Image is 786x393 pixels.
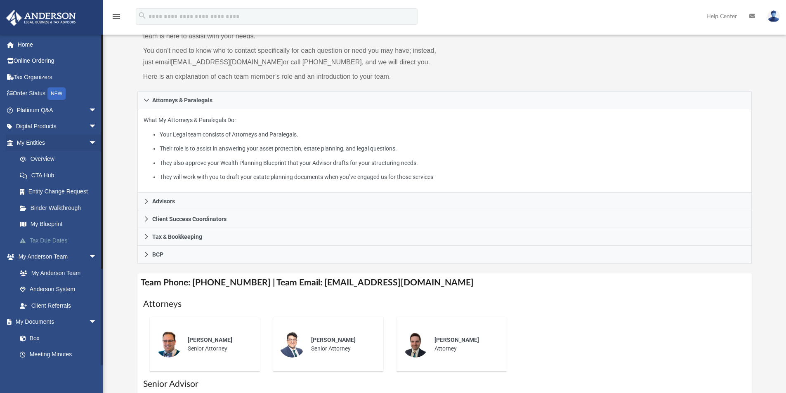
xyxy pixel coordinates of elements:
a: BCP [137,246,752,264]
a: Tax Organizers [6,69,109,85]
a: Tax Due Dates [12,232,109,249]
a: Online Ordering [6,53,109,69]
p: What My Attorneys & Paralegals Do: [144,115,746,182]
a: menu [111,16,121,21]
a: Anderson System [12,281,105,298]
a: Client Success Coordinators [137,210,752,228]
a: My Anderson Teamarrow_drop_down [6,249,105,265]
a: My Blueprint [12,216,105,233]
span: Advisors [152,198,175,204]
div: Senior Attorney [182,330,254,359]
span: Client Success Coordinators [152,216,227,222]
li: They will work with you to draft your estate planning documents when you’ve engaged us for those ... [160,172,746,182]
span: [PERSON_NAME] [434,337,479,343]
p: Here is an explanation of each team member’s role and an introduction to your team. [143,71,439,82]
a: Entity Change Request [12,184,109,200]
a: Meeting Minutes [12,346,105,363]
span: Attorneys & Paralegals [152,97,212,103]
a: CTA Hub [12,167,109,184]
h1: Senior Advisor [143,378,746,390]
a: [EMAIL_ADDRESS][DOMAIN_NAME] [171,59,283,66]
a: My Anderson Team [12,265,101,281]
span: Tax & Bookkeeping [152,234,202,240]
img: thumbnail [279,331,305,358]
a: My Documentsarrow_drop_down [6,314,105,330]
img: thumbnail [156,331,182,358]
img: User Pic [767,10,780,22]
span: arrow_drop_down [89,314,105,331]
a: Order StatusNEW [6,85,109,102]
a: Overview [12,151,109,167]
span: [PERSON_NAME] [311,337,356,343]
span: arrow_drop_down [89,249,105,266]
a: Advisors [137,193,752,210]
a: Box [12,330,101,346]
h1: Attorneys [143,298,746,310]
li: They also approve your Wealth Planning Blueprint that your Advisor drafts for your structuring ne... [160,158,746,168]
span: arrow_drop_down [89,134,105,151]
a: Forms Library [12,362,101,379]
span: arrow_drop_down [89,102,105,119]
li: Their role is to assist in answering your asset protection, estate planning, and legal questions. [160,144,746,154]
a: Platinum Q&Aarrow_drop_down [6,102,109,118]
a: My Entitiesarrow_drop_down [6,134,109,151]
a: Binder Walkthrough [12,200,109,216]
img: thumbnail [402,331,429,358]
a: Home [6,36,109,53]
div: Attorney [429,330,501,359]
li: Your Legal team consists of Attorneys and Paralegals. [160,129,746,140]
img: Anderson Advisors Platinum Portal [4,10,78,26]
div: Senior Attorney [305,330,378,359]
span: arrow_drop_down [89,118,105,135]
h4: Team Phone: [PHONE_NUMBER] | Team Email: [EMAIL_ADDRESS][DOMAIN_NAME] [137,273,752,292]
div: Attorneys & Paralegals [137,109,752,193]
i: menu [111,12,121,21]
div: NEW [47,87,66,100]
span: BCP [152,252,163,257]
p: You don’t need to know who to contact specifically for each question or need you may have; instea... [143,45,439,68]
a: Attorneys & Paralegals [137,91,752,109]
a: Client Referrals [12,297,105,314]
a: Tax & Bookkeeping [137,228,752,246]
i: search [138,11,147,20]
span: [PERSON_NAME] [188,337,232,343]
a: Digital Productsarrow_drop_down [6,118,109,135]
